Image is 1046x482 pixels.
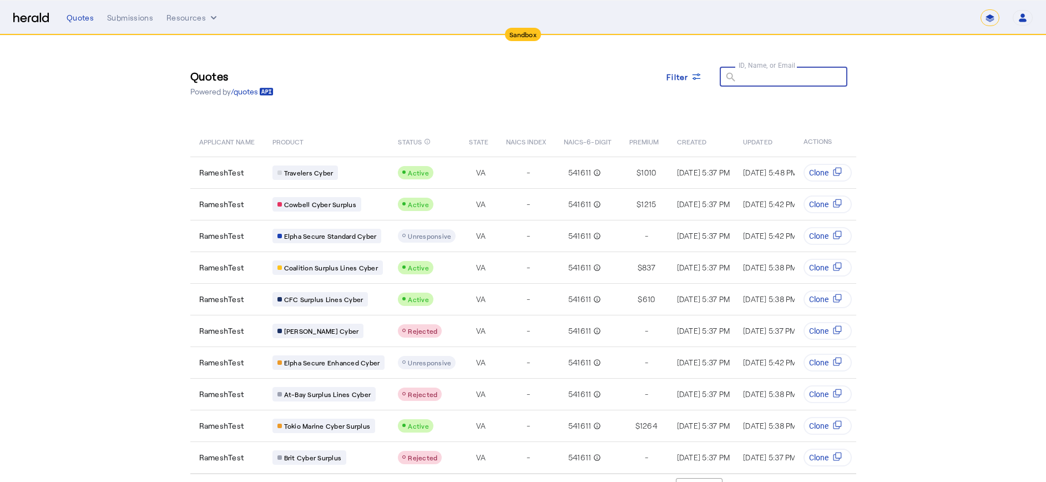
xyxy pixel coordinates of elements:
span: STATE [469,135,488,147]
span: Active [408,422,429,430]
span: 541611 [568,199,592,210]
span: $ [635,420,640,431]
span: Clone [809,230,828,242]
span: Clone [809,452,828,463]
span: 541611 [568,294,592,305]
button: Clone [804,227,852,245]
span: STATUS [398,135,422,147]
mat-icon: info_outline [591,389,601,400]
button: Clone [804,385,852,403]
button: Resources dropdown menu [166,12,219,23]
span: [DATE] 5:37 PM [677,294,730,304]
span: [DATE] 5:37 PM [677,358,730,367]
span: [DATE] 5:37 PM [743,326,796,335]
span: VA [476,389,486,400]
span: RameshTest [199,389,244,400]
a: /quotes [231,86,274,97]
span: - [645,357,648,368]
span: Clone [809,262,828,273]
span: APPLICANT NAME [199,135,255,147]
span: Clone [809,325,828,337]
span: VA [476,452,486,463]
span: At-Bay Surplus Lines Cyber [284,390,371,399]
span: $ [638,294,642,305]
span: 541611 [568,262,592,273]
mat-icon: info_outline [591,230,601,242]
span: PRODUCT [272,135,304,147]
span: [DATE] 5:38 PM [743,421,797,430]
mat-icon: info_outline [591,262,601,273]
span: 837 [642,262,655,273]
button: Clone [804,290,852,308]
mat-icon: info_outline [591,452,601,463]
span: VA [476,420,486,431]
span: - [527,230,530,242]
span: 1215 [641,199,656,210]
h3: Quotes [190,68,274,84]
span: 541611 [568,420,592,431]
span: [DATE] 5:42 PM [743,231,797,240]
span: 610 [643,294,655,305]
mat-icon: info_outline [591,357,601,368]
mat-icon: info_outline [591,294,601,305]
span: 541611 [568,167,592,178]
span: RameshTest [199,357,244,368]
span: - [645,389,648,400]
span: Clone [809,420,828,431]
span: VA [476,357,486,368]
span: NAICS INDEX [506,135,546,147]
span: [DATE] 5:37 PM [677,168,730,177]
span: - [527,357,530,368]
button: Clone [804,195,852,213]
span: PREMIUM [629,135,659,147]
span: - [645,325,648,337]
span: - [645,452,648,463]
span: - [527,452,530,463]
mat-icon: info_outline [591,167,601,178]
div: Quotes [67,12,94,23]
p: Powered by [190,86,274,97]
span: - [527,199,530,210]
button: Clone [804,164,852,182]
span: [DATE] 5:37 PM [677,263,730,272]
span: Clone [809,357,828,368]
mat-icon: info_outline [591,325,601,337]
table: Table view of all quotes submitted by your platform [190,125,980,474]
span: VA [476,325,486,337]
span: $ [638,262,642,273]
span: Clone [809,389,828,400]
span: 1010 [641,167,656,178]
span: - [527,420,530,431]
span: Filter [666,71,689,83]
span: [DATE] 5:37 PM [677,231,730,240]
button: Filter [658,67,711,87]
mat-icon: info_outline [424,135,431,148]
span: [DATE] 5:38 PM [743,389,797,399]
span: $ [636,167,641,178]
span: 1264 [640,420,658,431]
span: NAICS-6-DIGIT [564,135,612,147]
span: Unresponsive [408,232,451,240]
span: 541611 [568,357,592,368]
span: 541611 [568,325,592,337]
span: [DATE] 5:42 PM [743,199,797,209]
span: Clone [809,294,828,305]
span: RameshTest [199,230,244,242]
span: [DATE] 5:38 PM [743,294,797,304]
span: Rejected [408,390,437,398]
span: [DATE] 5:37 PM [677,421,730,430]
span: - [527,262,530,273]
span: VA [476,294,486,305]
span: Elpha Secure Standard Cyber [284,232,377,240]
span: [DATE] 5:37 PM [677,326,730,335]
mat-icon: info_outline [591,199,601,210]
span: CFC Surplus Lines Cyber [284,295,363,304]
button: Clone [804,449,852,466]
span: [DATE] 5:37 PM [677,453,730,462]
span: 541611 [568,452,592,463]
span: Active [408,295,429,303]
span: CREATED [677,135,707,147]
span: VA [476,199,486,210]
img: Herald Logo [13,13,49,23]
button: Clone [804,322,852,340]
